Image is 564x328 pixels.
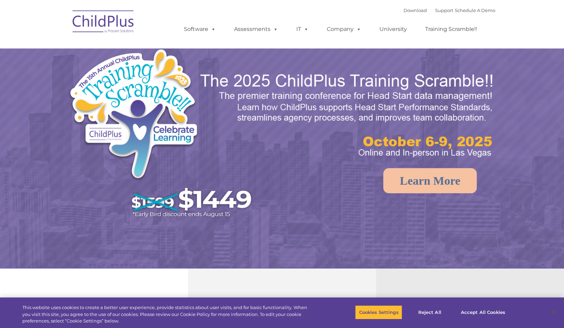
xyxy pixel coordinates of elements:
a: Software [177,22,223,36]
a: Download [403,8,427,13]
button: Cookies Settings [355,305,402,319]
a: Assessments [227,22,285,36]
font: | [403,8,495,13]
a: Training Scramble!! [418,22,484,36]
button: Accept All Cookies [457,305,509,319]
img: ChildPlus by Procare Solutions [69,6,138,40]
a: Schedule A Demo [455,8,495,13]
div: This website uses cookies to create a better user experience, provide statistics about user visit... [22,304,310,325]
a: IT [289,22,316,36]
a: Company [320,22,368,36]
a: Learn More [383,168,477,193]
span: Phone number [96,74,125,79]
button: Reject All [408,305,451,319]
span: Last name [96,45,117,51]
button: Close [545,305,561,320]
a: University [373,22,414,36]
a: Support [435,8,453,13]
